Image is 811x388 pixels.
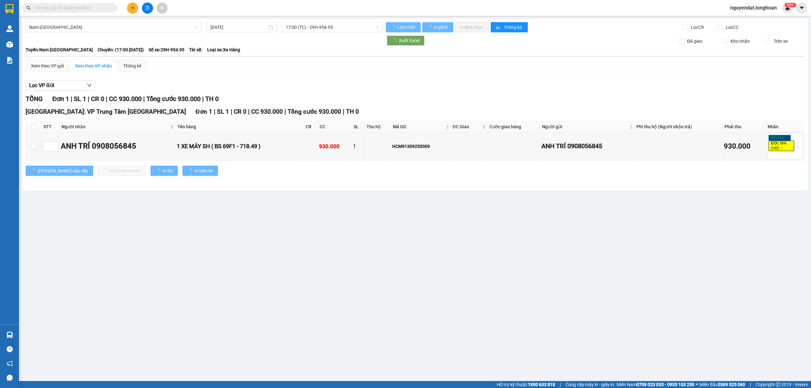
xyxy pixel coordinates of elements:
[195,167,213,174] span: In biên lai
[29,22,198,32] span: Nam Trung Bắc QL1A
[26,95,43,103] span: TỔNG
[504,24,523,31] span: Thống kê
[182,166,218,176] button: In biên lai
[768,123,802,130] div: Nhãn
[195,108,212,115] span: Đơn 1
[771,38,790,45] span: Trên xe
[391,132,451,161] td: HCM91309250009
[725,4,782,12] span: nguyendat.longhoan
[288,108,341,115] span: Tổng cước 930.000
[541,141,633,151] div: ANH TRÍ 0908056845
[26,80,95,91] button: Lọc VP Gửi
[723,122,766,132] th: Phải thu
[127,3,138,14] button: plus
[352,122,365,132] th: SL
[163,167,173,174] span: In DS
[491,22,528,32] button: bar-chartThống kê
[387,35,425,46] button: Xuất Excel
[207,46,240,53] span: Loại xe: Xe Hàng
[488,122,540,132] th: Cước giao hàng
[26,6,31,10] span: search
[188,169,195,173] span: loading
[210,24,267,31] input: 14/09/2025
[98,166,146,176] button: Nhập kho nhận
[353,142,363,151] div: 1
[453,123,482,130] span: ĐC Giao
[635,122,723,132] th: Phí thu hộ (Người nhận trả)
[718,382,745,387] strong: 0369 525 060
[131,6,135,10] span: plus
[176,122,304,132] th: Tên hàng
[26,166,93,176] button: [PERSON_NAME] sắp xếp
[98,46,144,53] span: Chuyến: (17:00 [DATE])
[284,108,286,115] span: |
[796,3,807,14] button: caret-down
[784,3,796,7] sup: 425
[616,381,694,388] span: Miền Nam
[38,167,88,174] span: [PERSON_NAME] sắp xếp
[780,147,783,150] span: close
[318,122,352,132] th: CC
[542,123,628,130] span: Người gửi
[5,4,14,14] img: logo-vxr
[248,108,250,115] span: |
[29,81,54,89] span: Lọc VP Gửi
[496,25,501,30] span: bar-chart
[346,108,359,115] span: TH 0
[393,123,444,130] span: Mã GD
[7,346,13,352] span: question-circle
[392,38,399,43] span: loading
[750,381,751,388] span: |
[75,62,112,69] div: Xem theo VP nhận
[202,95,204,103] span: |
[386,22,421,32] button: Làm mới
[6,332,13,338] img: warehouse-icon
[146,95,201,103] span: Tổng cước 930.000
[145,6,150,10] span: file-add
[52,95,69,103] span: Đơn 1
[61,123,169,130] span: Người nhận
[319,142,351,151] div: 930.000
[723,24,740,31] span: Lọc CC
[106,95,107,103] span: |
[565,381,615,388] span: Cung cấp máy in - giấy in:
[696,383,698,386] span: ⚪️
[528,382,555,387] strong: 1900 633 818
[35,4,110,11] input: Tìm tên, số ĐT hoặc mã đơn
[214,108,215,115] span: |
[455,22,489,32] button: In đơn chọn
[728,38,752,45] span: Kho nhận
[26,47,93,52] b: Tuyến: Nam [GEOGRAPHIC_DATA]
[7,375,13,381] span: message
[71,95,72,103] span: |
[304,122,318,132] th: CR
[286,22,379,32] span: 17:00 (TC) - 29H-954.95
[149,46,184,53] span: Số xe: 29H-954.95
[177,142,303,151] div: 1 XE MÁY SH ( BS 69F1 - 718.49 )
[497,381,555,388] span: Hỗ trợ kỹ thuật:
[560,381,561,388] span: |
[109,95,142,103] span: CC 930.000
[343,108,344,115] span: |
[427,25,433,29] span: loading
[88,95,89,103] span: |
[397,24,416,31] span: Làm mới
[189,46,202,53] span: Tài xế:
[156,3,168,14] button: aim
[217,108,229,115] span: SL 1
[205,95,219,103] span: TH 0
[26,108,186,115] span: [GEOGRAPHIC_DATA]: VP Trung Tâm [GEOGRAPHIC_DATA]
[785,136,788,139] span: close
[123,62,141,69] div: Thống kê
[785,5,790,11] img: icon-new-feature
[6,57,13,64] img: solution-icon
[74,95,86,103] span: SL 1
[392,143,450,150] div: HCM91309250009
[31,169,38,173] span: loading
[422,22,453,32] button: In phơi
[91,95,104,103] span: CR 0
[399,37,419,44] span: Xuất Excel
[699,381,745,388] span: Miền Bắc
[143,95,145,103] span: |
[6,25,13,32] img: warehouse-icon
